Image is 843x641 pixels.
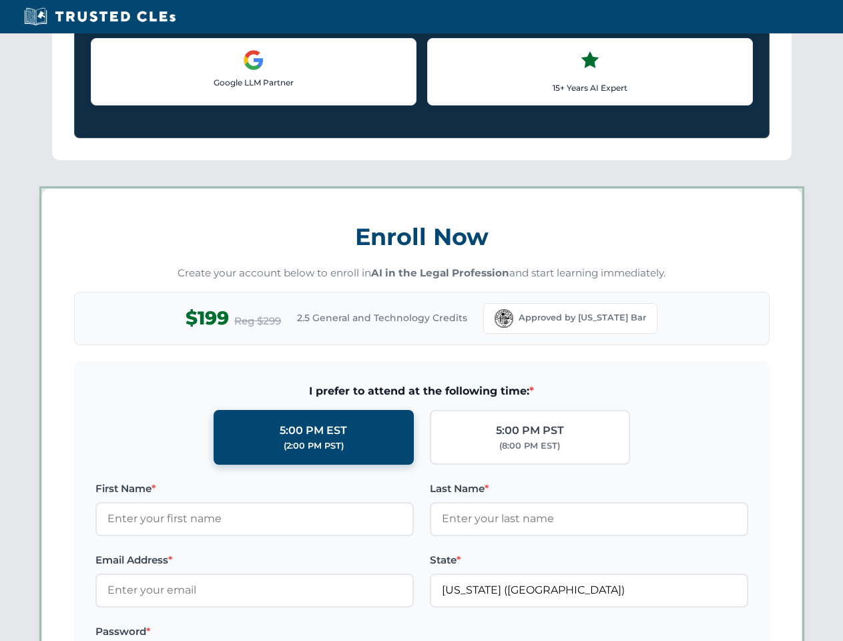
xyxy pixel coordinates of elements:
p: 15+ Years AI Expert [439,81,742,94]
input: Florida (FL) [430,574,748,607]
div: (2:00 PM PST) [284,439,344,453]
h3: Enroll Now [74,216,770,258]
input: Enter your email [95,574,414,607]
p: Create your account below to enroll in and start learning immediately. [74,266,770,281]
span: 2.5 General and Technology Credits [297,310,467,325]
img: Florida Bar [495,309,513,328]
span: Approved by [US_STATE] Bar [519,311,646,325]
span: $199 [186,303,229,333]
p: Google LLM Partner [102,76,405,89]
img: Trusted CLEs [20,7,180,27]
span: I prefer to attend at the following time: [95,383,748,400]
label: Password [95,624,414,640]
strong: AI in the Legal Profession [371,266,509,279]
img: Google [243,49,264,71]
label: First Name [95,481,414,497]
input: Enter your last name [430,502,748,536]
label: Email Address [95,552,414,568]
span: Reg $299 [234,313,281,329]
div: (8:00 PM EST) [499,439,560,453]
div: 5:00 PM PST [496,422,564,439]
div: 5:00 PM EST [280,422,347,439]
input: Enter your first name [95,502,414,536]
label: Last Name [430,481,748,497]
label: State [430,552,748,568]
